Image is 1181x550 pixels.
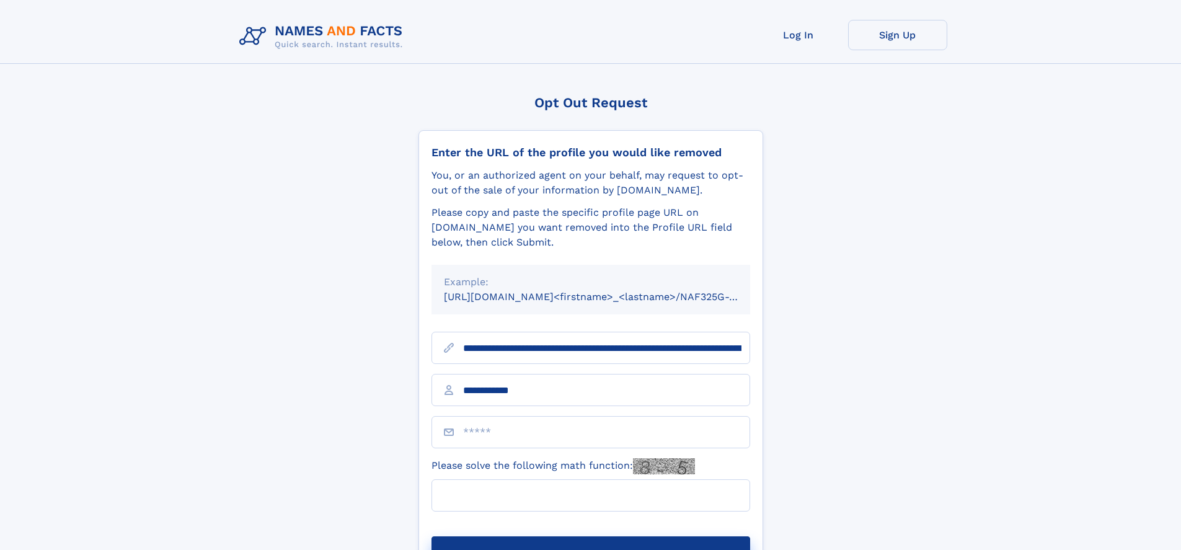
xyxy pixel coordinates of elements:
div: You, or an authorized agent on your behalf, may request to opt-out of the sale of your informatio... [431,168,750,198]
small: [URL][DOMAIN_NAME]<firstname>_<lastname>/NAF325G-xxxxxxxx [444,291,774,303]
img: Logo Names and Facts [234,20,413,53]
div: Opt Out Request [418,95,763,110]
a: Log In [749,20,848,50]
div: Please copy and paste the specific profile page URL on [DOMAIN_NAME] you want removed into the Pr... [431,205,750,250]
div: Example: [444,275,738,290]
div: Enter the URL of the profile you would like removed [431,146,750,159]
a: Sign Up [848,20,947,50]
label: Please solve the following math function: [431,458,695,474]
